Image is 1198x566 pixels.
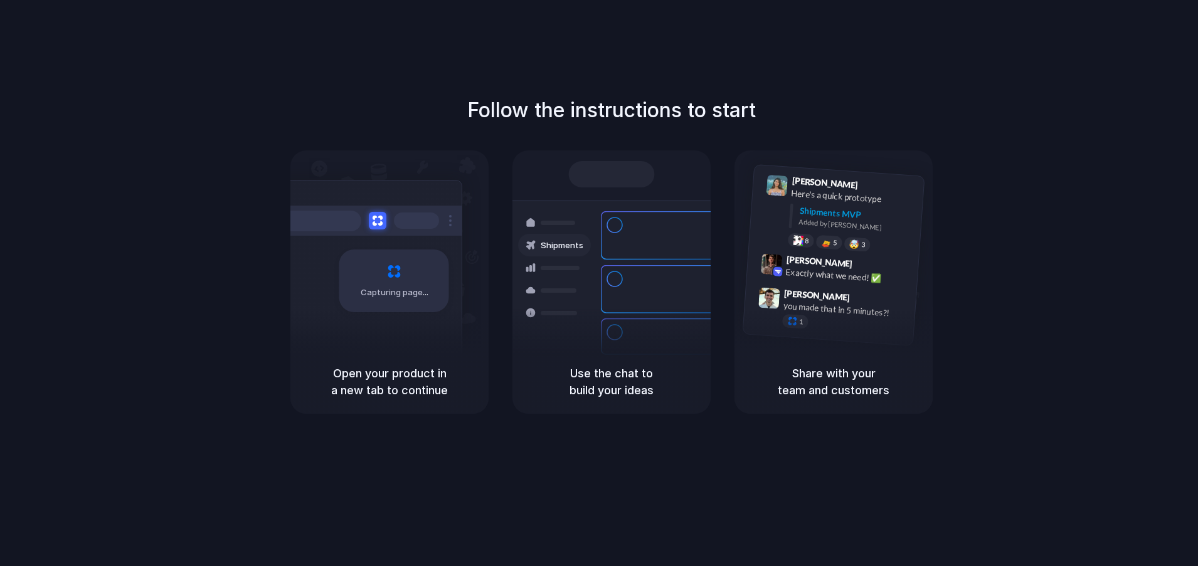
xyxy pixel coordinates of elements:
span: Capturing page [361,286,430,299]
span: 3 [861,241,866,248]
span: 9:47 AM [854,293,879,308]
span: Shipments [541,239,583,252]
span: 8 [805,238,809,244]
span: 9:42 AM [856,259,882,274]
div: Exactly what we need! ✅ [785,266,911,287]
span: 9:41 AM [862,180,888,195]
span: 1 [799,318,803,325]
h5: Use the chat to build your ideas [527,365,696,399]
span: [PERSON_NAME] [792,174,858,192]
div: Here's a quick prototype [791,187,916,208]
div: 🤯 [849,240,860,249]
span: [PERSON_NAME] [784,286,851,305]
div: Added by [PERSON_NAME] [798,217,914,235]
h5: Open your product in a new tab to continue [305,365,474,399]
span: 5 [833,239,837,246]
div: you made that in 5 minutes?! [783,300,908,321]
h1: Follow the instructions to start [467,95,756,125]
span: [PERSON_NAME] [786,253,852,271]
div: Shipments MVP [799,204,915,225]
h5: Share with your team and customers [750,365,918,399]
